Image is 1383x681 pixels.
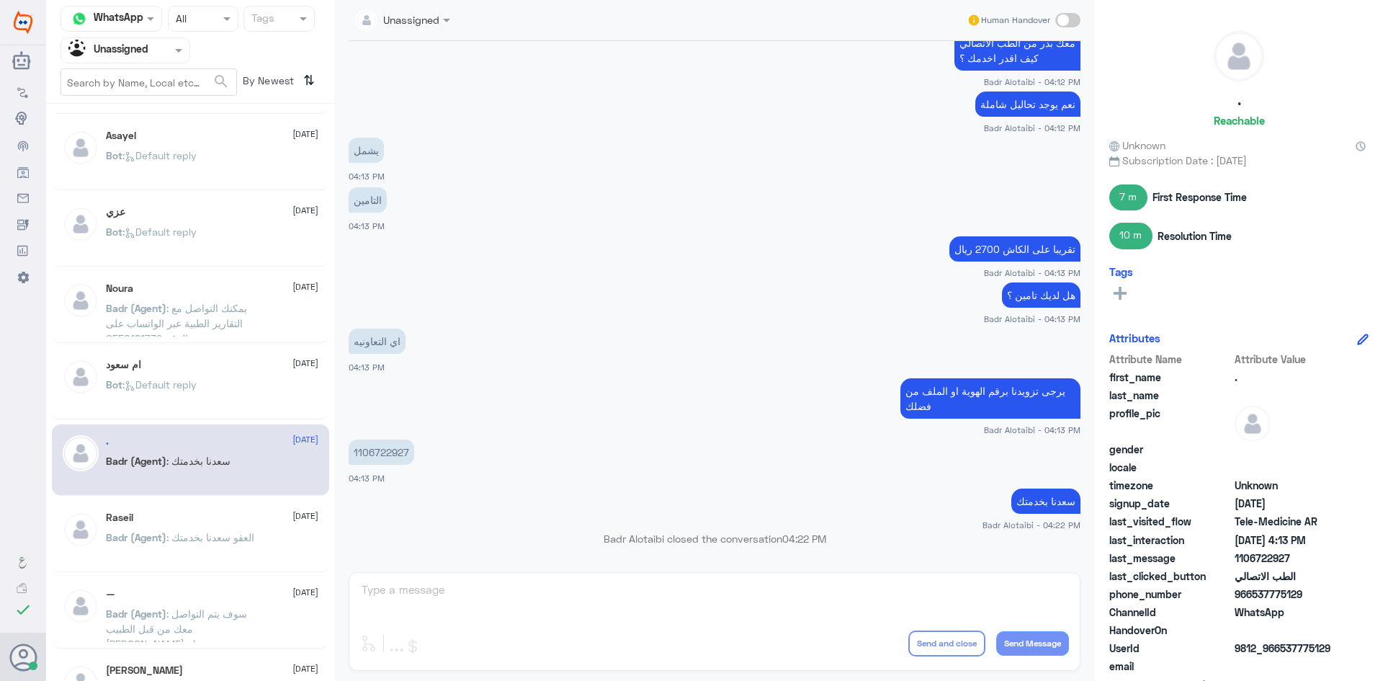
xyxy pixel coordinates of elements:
[1109,460,1232,475] span: locale
[63,588,99,624] img: defaultAdmin.png
[349,531,1080,546] p: Badr Alotaibi closed the conversation
[106,664,183,677] h5: ابو عبدالعزيز
[1109,659,1232,674] span: email
[292,204,318,217] span: [DATE]
[122,226,197,238] span: : Default reply
[14,601,32,618] i: check
[212,70,230,94] button: search
[63,206,99,242] img: defaultAdmin.png
[949,236,1080,262] p: 12/9/2025, 4:13 PM
[106,149,122,161] span: Bot
[349,172,385,181] span: 04:13 PM
[1109,223,1152,249] span: 10 m
[106,206,125,218] h5: عزي
[1109,533,1232,548] span: last_interaction
[1109,587,1232,602] span: phone_number
[1109,605,1232,620] span: ChannelId
[1158,228,1232,244] span: Resolution Time
[981,14,1050,27] span: Human Handover
[984,313,1080,325] span: Badr Alotaibi - 04:13 PM
[1235,460,1339,475] span: null
[106,435,109,448] h5: .
[1109,184,1147,210] span: 7 m
[1109,442,1232,457] span: gender
[68,40,90,61] img: Unassigned.svg
[1235,659,1339,674] span: null
[1109,153,1369,168] span: Subscription Date : [DATE]
[106,531,166,543] span: Badr (Agent)
[1235,478,1339,493] span: Unknown
[212,73,230,90] span: search
[106,226,122,238] span: Bot
[349,362,385,372] span: 04:13 PM
[63,282,99,319] img: defaultAdmin.png
[1235,551,1339,566] span: 1106722927
[292,586,318,599] span: [DATE]
[166,455,230,467] span: : سعدنا بخدمتك
[63,512,99,548] img: defaultAdmin.png
[1214,32,1263,81] img: defaultAdmin.png
[166,531,254,543] span: : العفو سعدنا بخدمتك
[984,424,1080,436] span: Badr Alotaibi - 04:13 PM
[1152,190,1247,205] span: First Response Time
[1109,496,1232,511] span: signup_date
[106,302,247,344] span: : يمكنك التواصل مع التقارير الطبية عبر الواتساب على الرقم 0550181732
[349,329,406,354] p: 12/9/2025, 4:13 PM
[106,359,141,371] h5: ام سعود
[1109,514,1232,529] span: last_visited_flow
[1109,388,1232,403] span: last_name
[106,130,136,142] h5: Asayel
[292,433,318,446] span: [DATE]
[983,519,1080,531] span: Badr Alotaibi - 04:22 PM
[1235,514,1339,529] span: Tele-Medicine AR
[249,10,274,29] div: Tags
[292,128,318,141] span: [DATE]
[1109,265,1133,278] h6: Tags
[996,631,1069,656] button: Send Message
[122,378,197,391] span: : Default reply
[984,267,1080,279] span: Badr Alotaibi - 04:13 PM
[106,588,115,600] h5: —
[1011,489,1080,514] p: 12/9/2025, 4:22 PM
[349,221,385,231] span: 04:13 PM
[975,92,1080,117] p: 12/9/2025, 4:12 PM
[1237,92,1241,109] h5: .
[900,378,1080,419] p: 12/9/2025, 4:13 PM
[349,440,414,465] p: 12/9/2025, 4:13 PM
[122,149,197,161] span: : Default reply
[1235,533,1339,548] span: 2025-09-12T13:13:57.239Z
[1235,406,1271,442] img: defaultAdmin.png
[292,357,318,370] span: [DATE]
[106,378,122,391] span: Bot
[349,473,385,483] span: 04:13 PM
[1109,569,1232,584] span: last_clicked_button
[782,533,826,545] span: 04:22 PM
[106,302,166,314] span: Badr (Agent)
[1235,587,1339,602] span: 966537775129
[1235,641,1339,656] span: 9812_966537775129
[14,11,32,34] img: Widebot Logo
[1109,641,1232,656] span: UserId
[106,512,133,524] h5: Raseil
[303,68,315,92] i: ⇅
[1109,623,1232,638] span: HandoverOn
[1109,352,1232,367] span: Attribute Name
[1235,605,1339,620] span: 2
[1109,551,1232,566] span: last_message
[954,15,1080,71] p: 12/9/2025, 4:12 PM
[292,509,318,522] span: [DATE]
[106,607,247,650] span: : سوف يتم التواصل معك من قبل الطبيب [PERSON_NAME] بخدمتك
[63,359,99,395] img: defaultAdmin.png
[1235,569,1339,584] span: الطب الاتصالي
[1109,478,1232,493] span: timezone
[237,68,297,97] span: By Newest
[1235,442,1339,457] span: null
[1235,623,1339,638] span: null
[908,631,985,656] button: Send and close
[61,69,236,95] input: Search by Name, Local etc…
[1235,352,1339,367] span: Attribute Value
[1109,406,1232,439] span: profile_pic
[1109,370,1232,385] span: first_name
[1235,370,1339,385] span: .
[68,8,90,30] img: whatsapp.png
